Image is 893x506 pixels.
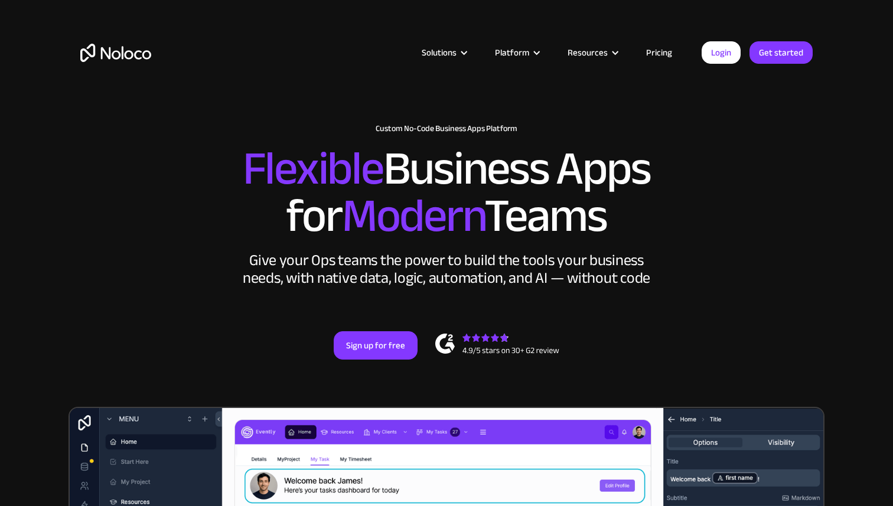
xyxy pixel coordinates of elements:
[243,125,383,213] span: Flexible
[80,145,813,240] h2: Business Apps for Teams
[422,45,457,60] div: Solutions
[334,331,418,360] a: Sign up for free
[568,45,608,60] div: Resources
[495,45,529,60] div: Platform
[240,252,653,287] div: Give your Ops teams the power to build the tools your business needs, with native data, logic, au...
[702,41,741,64] a: Login
[80,124,813,133] h1: Custom No-Code Business Apps Platform
[749,41,813,64] a: Get started
[631,45,687,60] a: Pricing
[407,45,480,60] div: Solutions
[80,44,151,62] a: home
[342,172,484,260] span: Modern
[480,45,553,60] div: Platform
[553,45,631,60] div: Resources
